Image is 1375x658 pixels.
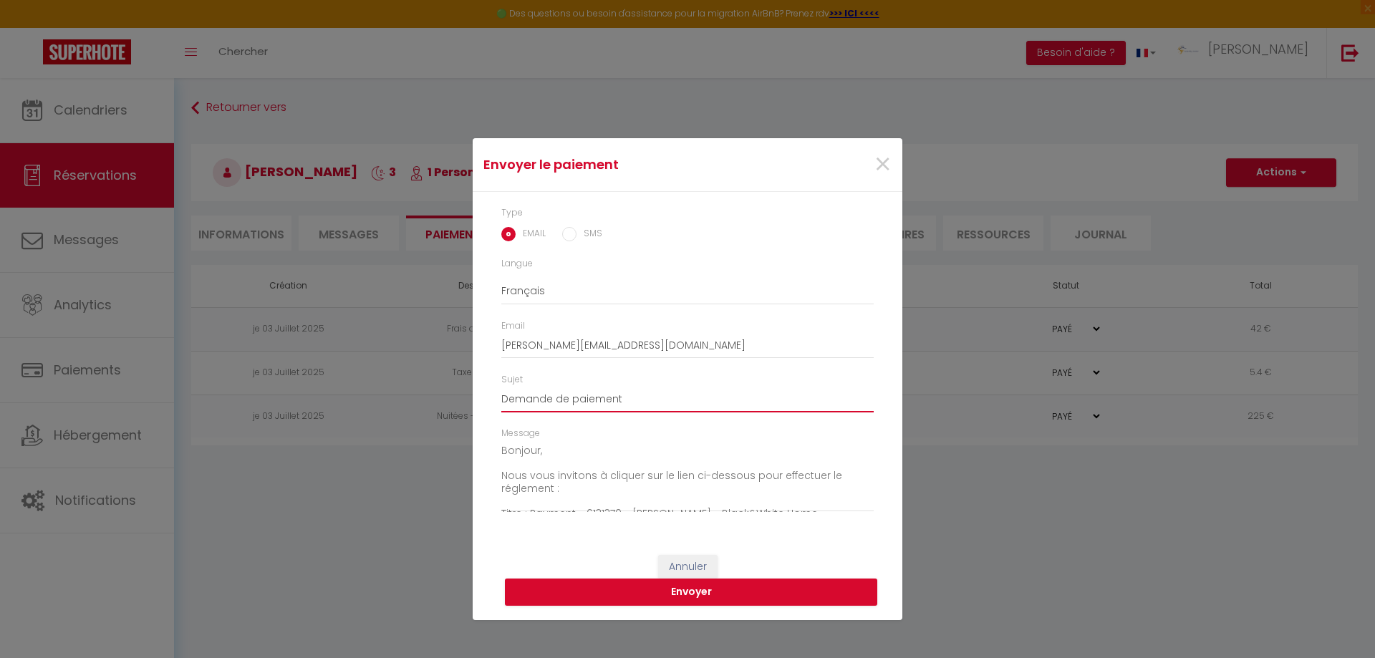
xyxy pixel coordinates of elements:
[576,227,602,243] label: SMS
[505,579,877,606] button: Envoyer
[516,227,546,243] label: EMAIL
[483,155,749,175] h4: Envoyer le paiement
[501,373,523,387] label: Sujet
[501,257,533,271] label: Langue
[501,319,525,333] label: Email
[501,427,540,440] label: Message
[501,206,523,220] label: Type
[874,150,892,180] button: Close
[874,143,892,186] span: ×
[658,555,718,579] button: Annuler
